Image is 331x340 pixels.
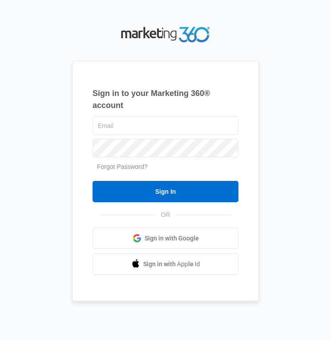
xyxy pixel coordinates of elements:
[143,260,200,269] span: Sign in with Apple Id
[155,210,177,220] span: OR
[93,228,238,249] a: Sign in with Google
[93,181,238,202] input: Sign In
[97,163,148,170] a: Forgot Password?
[93,253,238,275] a: Sign in with Apple Id
[93,116,238,135] input: Email
[145,234,199,243] span: Sign in with Google
[93,88,238,112] h1: Sign in to your Marketing 360® account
